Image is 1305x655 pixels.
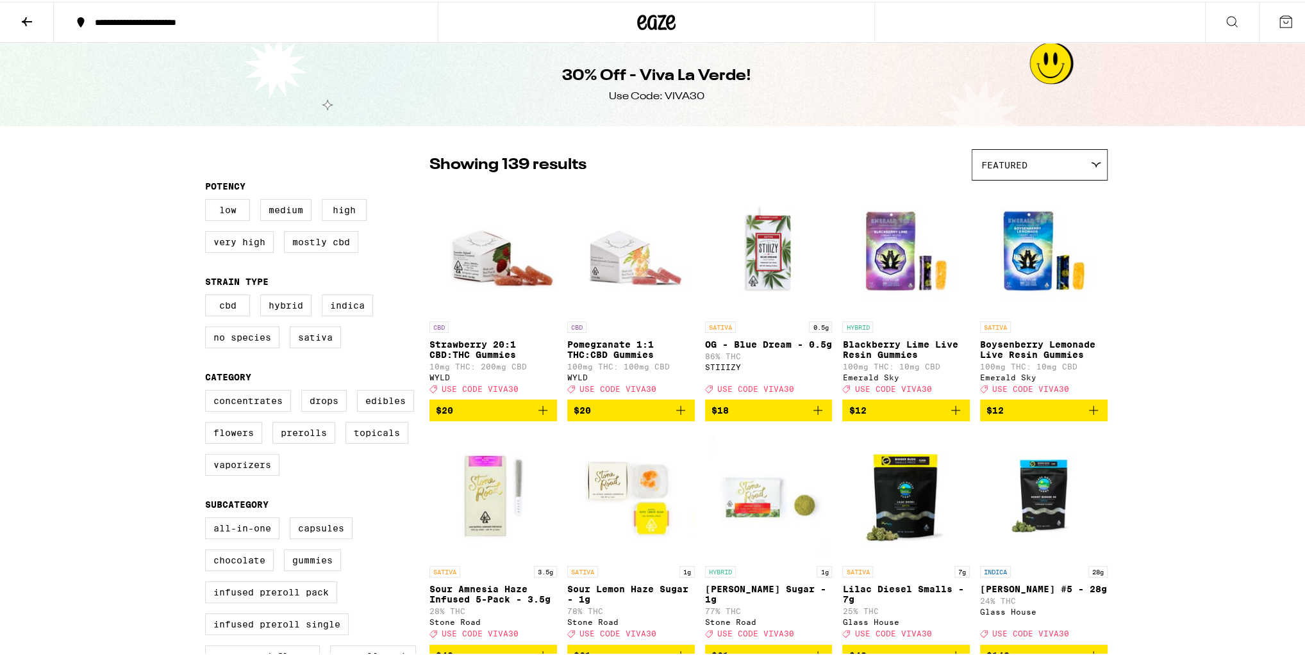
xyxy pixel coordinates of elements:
[205,579,337,601] label: Infused Preroll Pack
[429,360,557,369] p: 10mg THC: 200mg CBD
[579,628,656,636] span: USE CODE VIVA30
[809,319,832,331] p: 0.5g
[205,515,279,537] label: All-In-One
[272,420,335,442] label: Prerolls
[567,371,695,380] div: WYLD
[711,403,729,414] span: $18
[980,595,1108,603] p: 24% THC
[429,337,557,358] p: Strawberry 20:1 CBD:THC Gummies
[980,360,1108,369] p: 100mg THC: 10mg CBD
[205,611,349,633] label: Infused Preroll Single
[429,582,557,602] p: Sour Amnesia Haze Infused 5-Pack - 3.5g
[842,185,970,398] a: Open page for Blackberry Lime Live Resin Gummies from Emerald Sky
[567,605,695,613] p: 78% THC
[705,185,833,313] img: STIIIZY - OG - Blue Dream - 0.5g
[705,430,833,558] img: Stone Road - Oreo Biscotti Sugar - 1g
[442,628,519,636] span: USE CODE VIVA30
[842,319,873,331] p: HYBRID
[980,185,1108,398] a: Open page for Boysenberry Lemonade Live Resin Gummies from Emerald Sky
[284,229,358,251] label: Mostly CBD
[992,383,1069,391] span: USE CODE VIVA30
[357,388,414,410] label: Edibles
[842,582,970,602] p: Lilac Diesel Smalls - 7g
[205,179,245,190] legend: Potency
[842,337,970,358] p: Blackberry Lime Live Resin Gummies
[429,185,557,313] img: WYLD - Strawberry 20:1 CBD:THC Gummies
[842,185,970,313] img: Emerald Sky - Blackberry Lime Live Resin Gummies
[429,185,557,398] a: Open page for Strawberry 20:1 CBD:THC Gummies from WYLD
[980,319,1011,331] p: SATIVA
[705,319,736,331] p: SATIVA
[205,420,262,442] label: Flowers
[290,515,353,537] label: Capsules
[205,547,274,569] label: Chocolate
[562,63,751,85] h1: 30% Off - Viva La Verde!
[567,185,695,398] a: Open page for Pomegranate 1:1 THC:CBD Gummies from WYLD
[205,229,274,251] label: Very High
[842,398,970,419] button: Add to bag
[705,337,833,348] p: OG - Blue Dream - 0.5g
[567,430,695,558] img: Stone Road - Sour Lemon Haze Sugar - 1g
[290,325,341,346] label: Sativa
[980,564,1011,576] p: INDICA
[992,628,1069,636] span: USE CODE VIVA30
[429,564,460,576] p: SATIVA
[205,275,269,285] legend: Strain Type
[205,197,250,219] label: Low
[429,605,557,613] p: 28% THC
[322,197,367,219] label: High
[854,628,931,636] span: USE CODE VIVA30
[260,293,312,314] label: Hybrid
[817,564,832,576] p: 1g
[705,185,833,398] a: Open page for OG - Blue Dream - 0.5g from STIIIZY
[429,398,557,419] button: Add to bag
[609,88,704,102] div: Use Code: VIVA30
[345,420,408,442] label: Topicals
[954,564,970,576] p: 7g
[842,371,970,380] div: Emerald Sky
[429,430,557,642] a: Open page for Sour Amnesia Haze Infused 5-Pack - 3.5g from Stone Road
[205,325,279,346] label: No Species
[429,371,557,380] div: WYLD
[980,185,1108,313] img: Emerald Sky - Boysenberry Lemonade Live Resin Gummies
[579,383,656,391] span: USE CODE VIVA30
[205,370,251,380] legend: Category
[854,383,931,391] span: USE CODE VIVA30
[429,430,557,558] img: Stone Road - Sour Amnesia Haze Infused 5-Pack - 3.5g
[980,398,1108,419] button: Add to bag
[567,616,695,624] div: Stone Road
[981,158,1027,168] span: Featured
[567,398,695,419] button: Add to bag
[567,337,695,358] p: Pomegranate 1:1 THC:CBD Gummies
[705,616,833,624] div: Stone Road
[429,152,586,174] p: Showing 139 results
[705,361,833,369] div: STIIIZY
[705,430,833,642] a: Open page for Oreo Biscotti Sugar - 1g from Stone Road
[567,360,695,369] p: 100mg THC: 100mg CBD
[1088,564,1108,576] p: 28g
[980,430,1108,558] img: Glass House - Donny Burger #5 - 28g
[567,564,598,576] p: SATIVA
[436,403,453,414] span: $20
[980,430,1108,642] a: Open page for Donny Burger #5 - 28g from Glass House
[842,360,970,369] p: 100mg THC: 10mg CBD
[705,582,833,602] p: [PERSON_NAME] Sugar - 1g
[567,582,695,602] p: Sour Lemon Haze Sugar - 1g
[574,403,591,414] span: $20
[205,452,279,474] label: Vaporizers
[567,319,586,331] p: CBD
[429,319,449,331] p: CBD
[567,430,695,642] a: Open page for Sour Lemon Haze Sugar - 1g from Stone Road
[205,497,269,508] legend: Subcategory
[705,398,833,419] button: Add to bag
[717,383,794,391] span: USE CODE VIVA30
[980,371,1108,380] div: Emerald Sky
[442,383,519,391] span: USE CODE VIVA30
[980,337,1108,358] p: Boysenberry Lemonade Live Resin Gummies
[986,403,1004,414] span: $12
[429,616,557,624] div: Stone Road
[322,293,373,314] label: Indica
[8,9,92,19] span: Hi. Need any help?
[705,564,736,576] p: HYBRID
[534,564,557,576] p: 3.5g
